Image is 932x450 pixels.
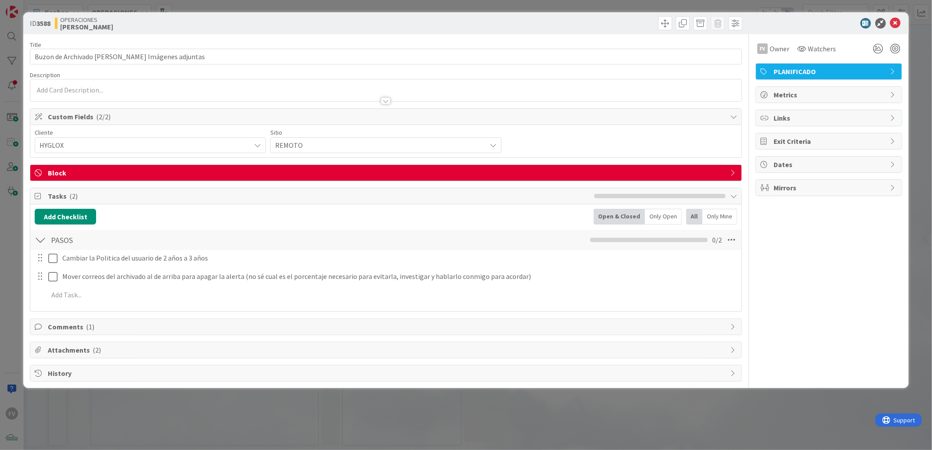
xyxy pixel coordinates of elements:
[48,191,590,201] span: Tasks
[48,168,726,178] span: Block
[703,209,737,225] div: Only Mine
[757,43,768,54] div: FV
[35,209,96,225] button: Add Checklist
[93,346,101,354] span: ( 2 )
[35,129,266,136] div: Cliente
[69,192,78,200] span: ( 2 )
[62,253,735,263] p: Cambiar la Politica del usuario de 2 años a 3 años
[645,209,682,225] div: Only Open
[48,368,726,379] span: History
[774,89,886,100] span: Metrics
[275,139,482,151] span: REMOTO
[86,322,94,331] span: ( 1 )
[774,159,886,170] span: Dates
[96,112,111,121] span: ( 2/2 )
[30,49,742,64] input: type card name here...
[594,209,645,225] div: Open & Closed
[808,43,836,54] span: Watchers
[18,1,40,12] span: Support
[60,16,113,23] span: OPERACIONES
[48,111,726,122] span: Custom Fields
[30,71,60,79] span: Description
[62,271,735,282] p: Mover correos del archivado al de arriba para apagar la alerta (no sé cual es el porcentaje neces...
[48,321,726,332] span: Comments
[712,235,722,245] span: 0 / 2
[686,209,703,225] div: All
[774,113,886,123] span: Links
[30,18,50,29] span: ID
[39,139,246,151] span: HYGLOX
[36,19,50,28] b: 3588
[48,345,726,355] span: Attachments
[774,182,886,193] span: Mirrors
[48,232,245,248] input: Add Checklist...
[770,43,789,54] span: Owner
[30,41,41,49] label: Title
[60,23,113,30] b: [PERSON_NAME]
[774,66,886,77] span: PLANIFICADO
[774,136,886,146] span: Exit Criteria
[270,129,502,136] div: Sitio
